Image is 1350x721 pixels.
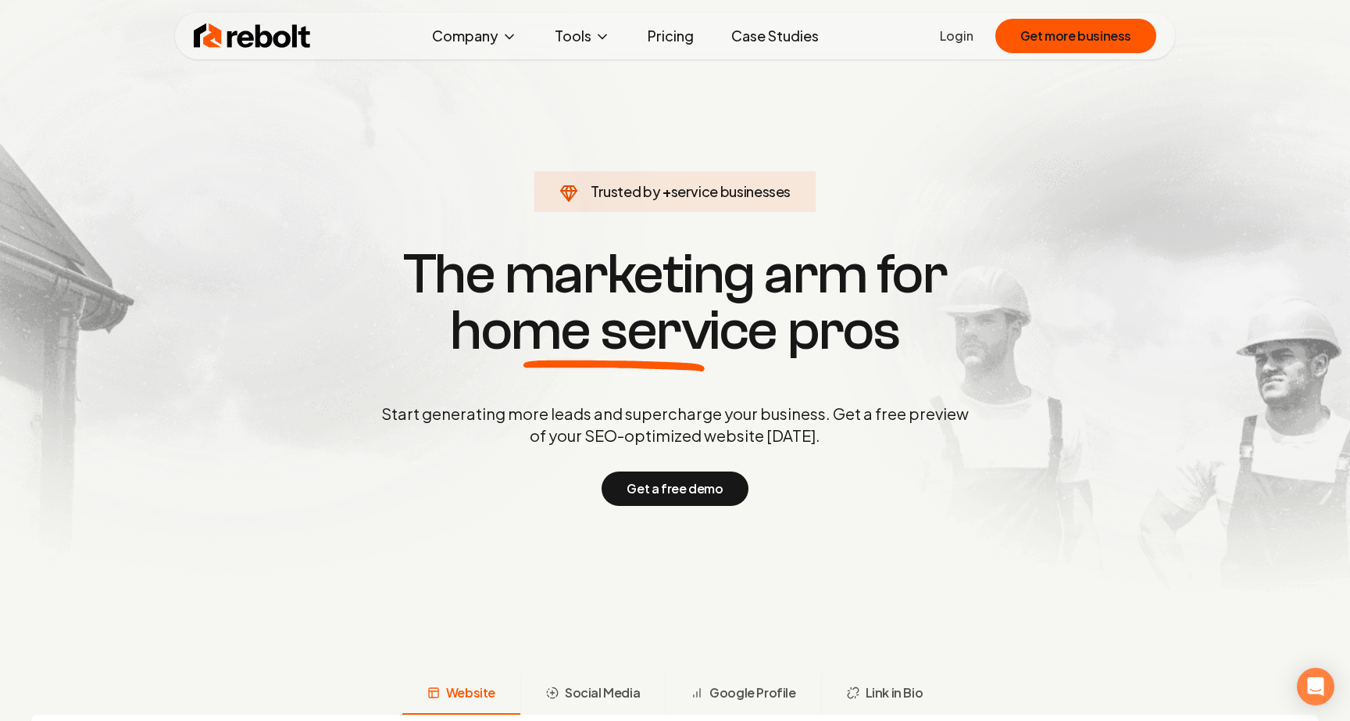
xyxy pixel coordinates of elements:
[671,182,791,200] span: service businesses
[1297,668,1334,705] div: Open Intercom Messenger
[446,683,495,702] span: Website
[194,20,311,52] img: Rebolt Logo
[402,674,520,715] button: Website
[821,674,948,715] button: Link in Bio
[591,182,660,200] span: Trusted by
[300,246,1050,359] h1: The marketing arm for pros
[866,683,923,702] span: Link in Bio
[565,683,640,702] span: Social Media
[378,403,972,447] p: Start generating more leads and supercharge your business. Get a free preview of your SEO-optimiz...
[940,27,973,45] a: Login
[709,683,795,702] span: Google Profile
[542,20,623,52] button: Tools
[635,20,706,52] a: Pricing
[450,303,777,359] span: home service
[662,182,671,200] span: +
[602,472,748,506] button: Get a free demo
[520,674,665,715] button: Social Media
[995,19,1156,53] button: Get more business
[665,674,820,715] button: Google Profile
[420,20,530,52] button: Company
[719,20,831,52] a: Case Studies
